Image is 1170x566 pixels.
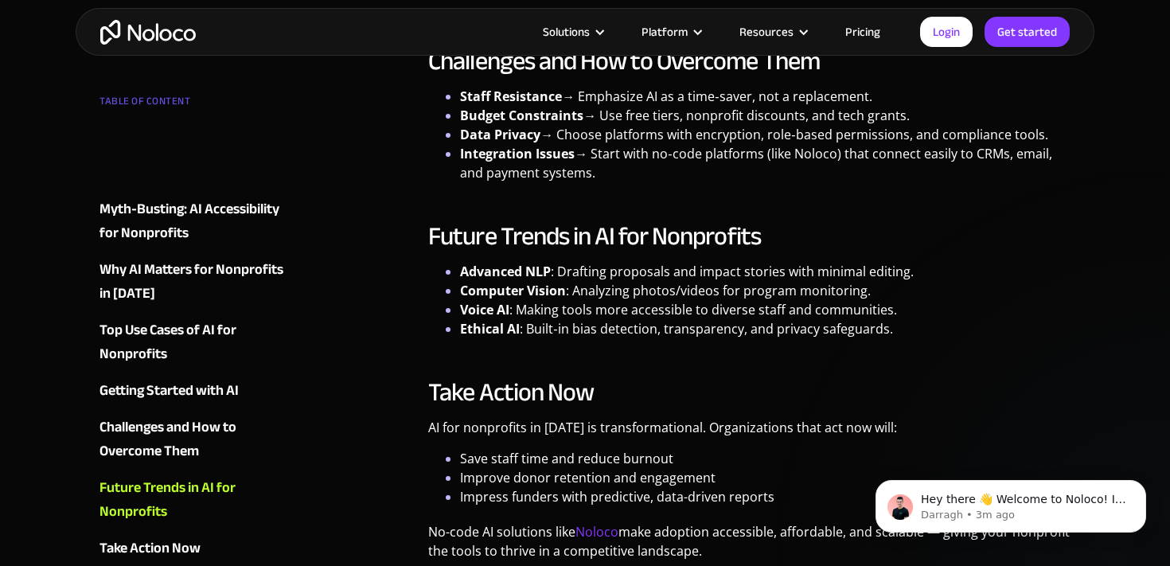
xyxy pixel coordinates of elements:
div: Platform [622,21,720,42]
li: → Emphasize AI as a time‑saver, not a replacement. [460,87,1071,106]
a: Take Action Now [99,537,292,560]
iframe: Intercom notifications message [852,447,1170,558]
li: → Use free tiers, nonprofit discounts, and tech grants. [460,106,1071,125]
h2: Take Action Now [428,377,1071,408]
a: Login [920,17,973,47]
li: → Choose platforms with encryption, role‑based permissions, and compliance tools. [460,125,1071,144]
strong: Computer Vision [460,282,566,299]
div: Take Action Now [99,537,201,560]
strong: Advanced NLP [460,263,551,280]
p: AI for nonprofits in [DATE] is transformational. Organizations that act now will: [428,418,1071,449]
strong: Integration Issues [460,145,575,162]
h2: Challenges and How to Overcome Them [428,45,1071,77]
div: Resources [739,21,794,42]
strong: Voice AI [460,301,509,318]
strong: Budget Constraints [460,107,583,124]
li: Save staff time and reduce burnout [460,449,1071,468]
a: Future Trends in AI for Nonprofits [99,476,292,524]
li: : Drafting proposals and impact stories with minimal editing. [460,262,1071,281]
li: : Built‑in bias detection, transparency, and privacy safeguards. [460,319,1071,338]
li: → Start with no‑code platforms (like Noloco) that connect easily to CRMs, email, and payment syst... [460,144,1071,182]
a: Top Use Cases of AI for Nonprofits [99,318,292,366]
li: Improve donor retention and engagement [460,468,1071,487]
li: : Analyzing photos/videos for program monitoring. [460,281,1071,300]
a: Noloco [575,523,618,541]
a: home [100,20,196,45]
li: : Making tools more accessible to diverse staff and communities. [460,300,1071,319]
a: Pricing [825,21,900,42]
div: Resources [720,21,825,42]
li: Impress funders with predictive, data-driven reports [460,487,1071,506]
a: Challenges and How to Overcome Them [99,416,292,463]
a: Myth-Busting: AI Accessibility for Nonprofits [99,197,292,245]
div: Getting Started with AI [99,379,239,403]
div: Solutions [543,21,590,42]
div: Platform [642,21,688,42]
a: Why AI Matters for Nonprofits in [DATE] [99,258,292,306]
h2: Future Trends in AI for Nonprofits [428,221,1071,252]
strong: Data Privacy [460,126,540,143]
a: Get started [985,17,1070,47]
a: Getting Started with AI [99,379,292,403]
div: Solutions [523,21,622,42]
strong: Ethical AI [460,320,520,338]
div: TABLE OF CONTENT [99,89,292,121]
strong: Staff Resistance [460,88,562,105]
